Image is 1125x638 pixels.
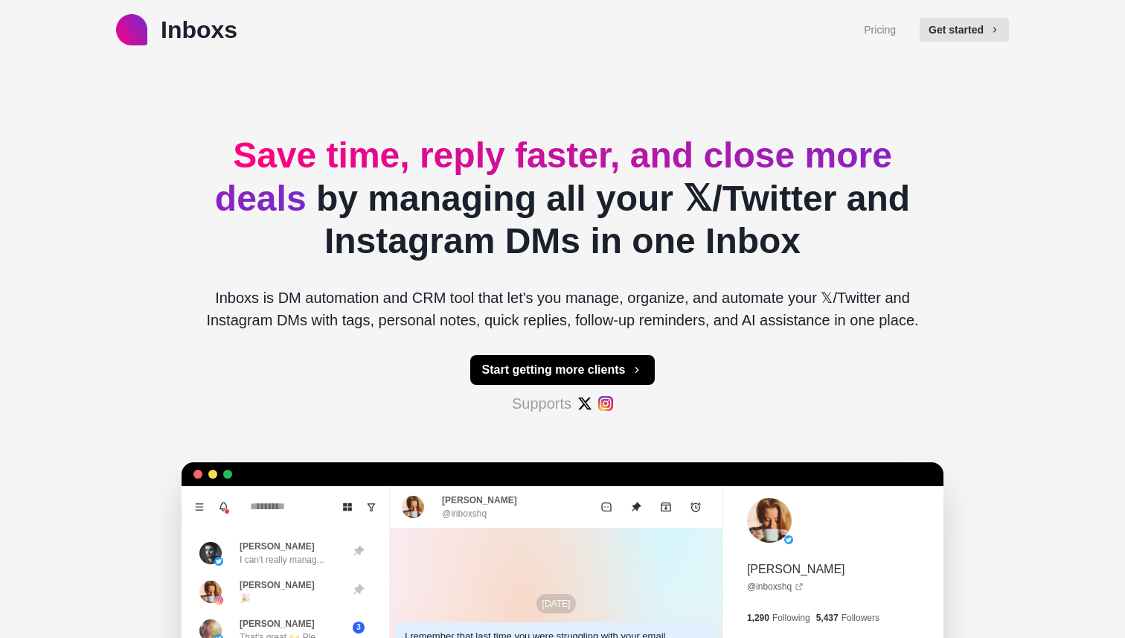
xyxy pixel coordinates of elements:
[116,14,147,45] img: logo
[621,492,651,522] button: Unpin
[747,561,845,578] p: [PERSON_NAME]
[193,287,932,331] p: Inboxs is DM automation and CRM tool that let's you manage, organize, and automate your 𝕏/Twitter...
[161,12,237,48] p: Inboxs
[442,494,517,507] p: [PERSON_NAME]
[920,18,1009,42] button: Get started
[536,594,577,613] p: [DATE]
[240,617,315,631] p: [PERSON_NAME]
[199,542,222,564] img: picture
[240,553,324,567] p: I can't really manag...
[187,495,211,519] button: Menu
[681,492,711,522] button: Add reminder
[211,495,235,519] button: Notifications
[240,592,251,605] p: 🎉
[240,578,315,592] p: [PERSON_NAME]
[577,396,592,411] img: #
[199,581,222,603] img: picture
[215,135,892,218] span: Save time, reply faster, and close more deals
[864,22,896,38] a: Pricing
[651,492,681,522] button: Archive
[116,12,237,48] a: logoInboxs
[193,134,932,263] h2: by managing all your 𝕏/Twitter and Instagram DMs in one Inbox
[598,396,613,411] img: #
[353,622,365,634] span: 3
[747,580,804,593] a: @inboxshq
[842,611,879,625] p: Followers
[512,392,571,415] p: Supports
[214,596,223,604] img: picture
[402,496,424,518] img: picture
[240,540,315,553] p: [PERSON_NAME]
[214,557,223,566] img: picture
[336,495,359,519] button: Board View
[784,535,793,544] img: picture
[772,611,810,625] p: Following
[442,507,487,520] p: @inboxshq
[592,492,621,522] button: Mark as unread
[747,611,769,625] p: 1,290
[359,495,383,519] button: Show unread conversations
[747,498,792,543] img: picture
[816,611,839,625] p: 5,437
[470,355,656,385] button: Start getting more clients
